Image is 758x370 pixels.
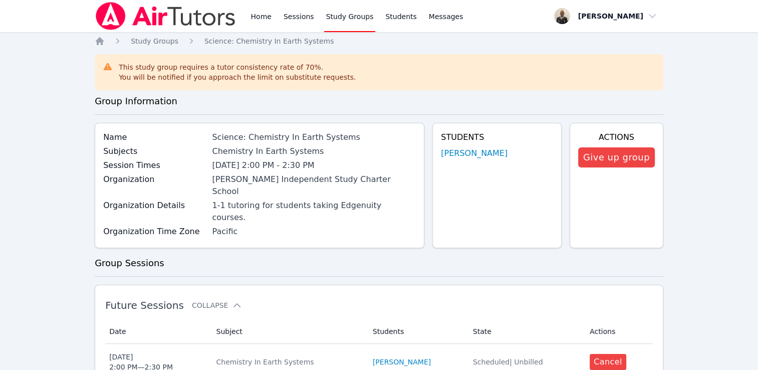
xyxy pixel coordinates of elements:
[467,319,584,344] th: State
[212,200,416,224] div: 1-1 tutoring for students taking Edgenuity courses.
[367,319,467,344] th: Students
[119,62,356,82] div: This study group requires a tutor consistency rate of 70 %.
[212,131,416,143] div: Science: Chemistry In Earth Systems
[212,145,416,157] div: Chemistry In Earth Systems
[95,36,663,46] nav: Breadcrumb
[590,354,626,370] button: Cancel
[95,2,236,30] img: Air Tutors
[429,12,463,22] span: Messages
[105,299,184,311] span: Future Sessions
[441,131,553,143] h4: Students
[103,145,206,157] label: Subjects
[212,159,416,171] li: [DATE] 2:00 PM - 2:30 PM
[103,173,206,186] label: Organization
[95,256,663,270] h3: Group Sessions
[95,94,663,108] h3: Group Information
[204,37,334,45] span: Science: Chemistry In Earth Systems
[119,72,356,82] div: You will be notified if you approach the limit on substitute requests.
[131,36,178,46] a: Study Groups
[578,131,655,143] h4: Actions
[210,319,367,344] th: Subject
[103,159,206,171] label: Session Times
[212,173,416,198] div: [PERSON_NAME] Independent Study Charter School
[103,226,206,238] label: Organization Time Zone
[373,357,431,367] a: [PERSON_NAME]
[105,319,210,344] th: Date
[212,226,416,238] div: Pacific
[204,36,334,46] a: Science: Chemistry In Earth Systems
[103,131,206,143] label: Name
[192,300,242,310] button: Collapse
[584,319,653,344] th: Actions
[578,147,655,167] button: Give up group
[441,147,508,159] a: [PERSON_NAME]
[216,357,361,367] div: Chemistry In Earth Systems
[473,358,543,366] span: Scheduled | Unbilled
[103,200,206,212] label: Organization Details
[131,37,178,45] span: Study Groups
